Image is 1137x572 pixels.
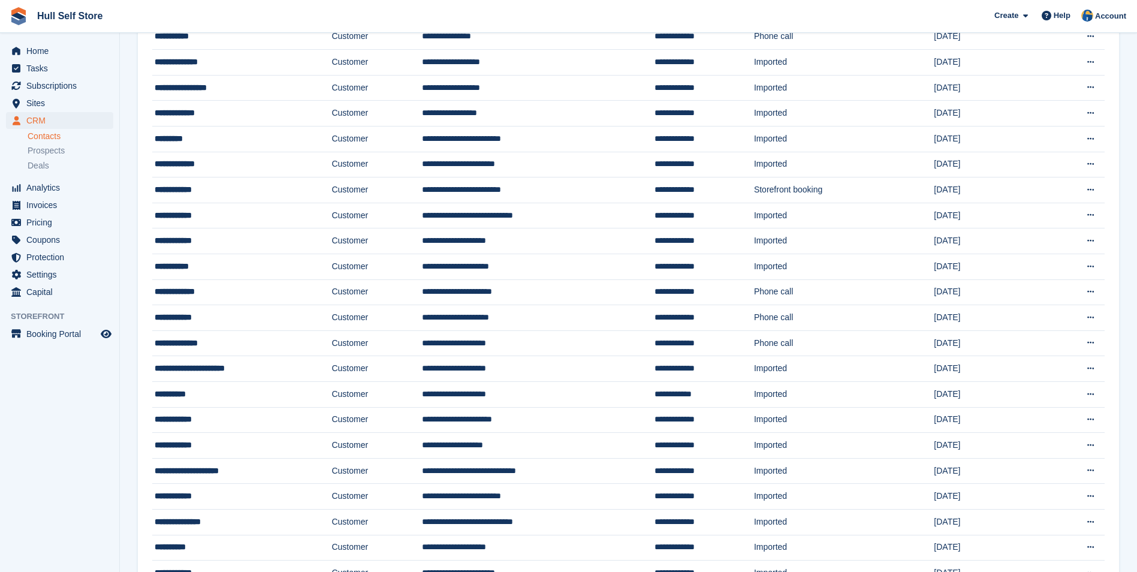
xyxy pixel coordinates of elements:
td: Imported [754,254,934,280]
td: [DATE] [934,433,1042,459]
td: Customer [331,433,421,459]
td: [DATE] [934,279,1042,305]
td: Customer [331,509,421,535]
a: menu [6,60,113,77]
td: [DATE] [934,177,1042,203]
td: Customer [331,458,421,484]
a: Preview store [99,327,113,341]
span: Coupons [26,231,98,248]
td: Imported [754,50,934,76]
td: Phone call [754,279,934,305]
td: [DATE] [934,458,1042,484]
a: Hull Self Store [32,6,107,26]
td: Imported [754,356,934,382]
td: Customer [331,75,421,101]
td: Imported [754,509,934,535]
td: Imported [754,228,934,254]
td: Imported [754,535,934,561]
a: Prospects [28,144,113,157]
td: [DATE] [934,407,1042,433]
span: Sites [26,95,98,112]
td: Imported [754,484,934,510]
span: Settings [26,266,98,283]
td: Customer [331,407,421,433]
td: Imported [754,407,934,433]
td: [DATE] [934,305,1042,331]
td: [DATE] [934,203,1042,228]
a: menu [6,266,113,283]
td: [DATE] [934,50,1042,76]
td: [DATE] [934,356,1042,382]
td: Customer [331,535,421,561]
td: Imported [754,75,934,101]
a: Contacts [28,131,113,142]
td: [DATE] [934,484,1042,510]
a: menu [6,179,113,196]
td: [DATE] [934,75,1042,101]
td: Phone call [754,305,934,331]
td: Customer [331,356,421,382]
span: Invoices [26,197,98,213]
td: Imported [754,433,934,459]
span: Subscriptions [26,77,98,94]
span: Home [26,43,98,59]
td: Imported [754,101,934,127]
td: [DATE] [934,24,1042,50]
td: Customer [331,24,421,50]
a: menu [6,43,113,59]
td: Customer [331,177,421,203]
td: Customer [331,382,421,408]
a: menu [6,197,113,213]
td: Customer [331,101,421,127]
a: menu [6,77,113,94]
td: Customer [331,254,421,280]
a: menu [6,326,113,342]
span: CRM [26,112,98,129]
td: Phone call [754,330,934,356]
span: Protection [26,249,98,266]
td: [DATE] [934,228,1042,254]
td: [DATE] [934,509,1042,535]
td: [DATE] [934,535,1042,561]
a: menu [6,95,113,112]
td: Customer [331,152,421,177]
span: Capital [26,284,98,300]
td: [DATE] [934,254,1042,280]
td: [DATE] [934,152,1042,177]
a: menu [6,284,113,300]
span: Tasks [26,60,98,77]
span: Help [1054,10,1070,22]
span: Analytics [26,179,98,196]
td: Customer [331,203,421,228]
td: [DATE] [934,382,1042,408]
span: Pricing [26,214,98,231]
a: Deals [28,159,113,172]
a: menu [6,249,113,266]
a: menu [6,112,113,129]
td: [DATE] [934,330,1042,356]
td: Imported [754,127,934,152]
span: Prospects [28,145,65,156]
td: Imported [754,382,934,408]
td: [DATE] [934,127,1042,152]
td: Customer [331,330,421,356]
span: Storefront [11,311,119,323]
td: Customer [331,228,421,254]
td: Storefront booking [754,177,934,203]
img: stora-icon-8386f47178a22dfd0bd8f6a31ec36ba5ce8667c1dd55bd0f319d3a0aa187defe.svg [10,7,28,25]
td: Imported [754,203,934,228]
span: Booking Portal [26,326,98,342]
a: menu [6,231,113,248]
td: Customer [331,279,421,305]
td: Imported [754,458,934,484]
td: Customer [331,50,421,76]
span: Deals [28,160,49,171]
td: Phone call [754,24,934,50]
td: Customer [331,484,421,510]
td: Customer [331,127,421,152]
a: menu [6,214,113,231]
span: Account [1095,10,1126,22]
td: [DATE] [934,101,1042,127]
span: Create [994,10,1018,22]
img: Hull Self Store [1081,10,1093,22]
